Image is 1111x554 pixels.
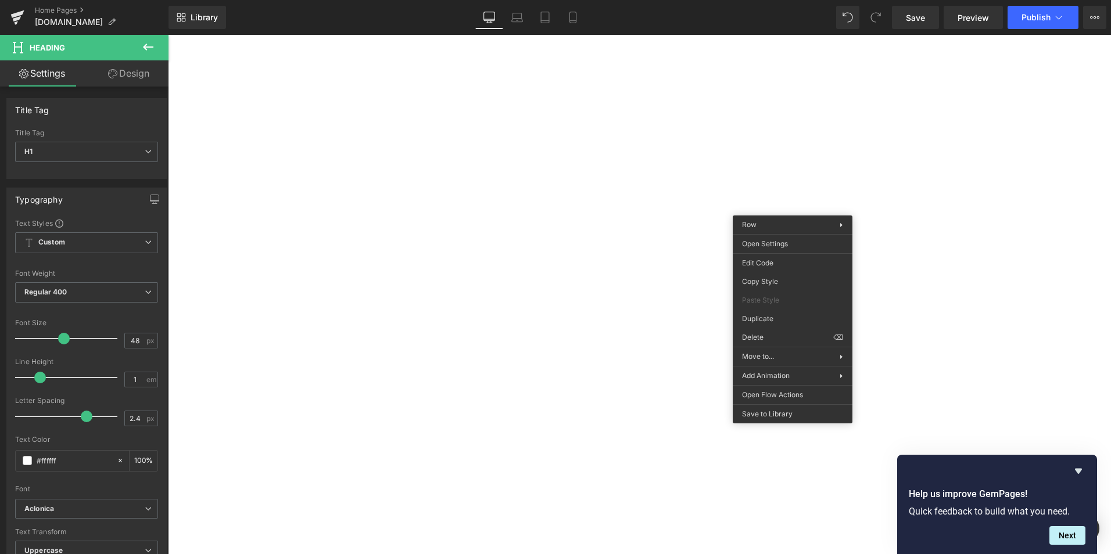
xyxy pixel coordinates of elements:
[742,220,757,229] span: Row
[742,314,843,324] span: Duplicate
[24,287,67,296] b: Regular 400
[742,390,843,400] span: Open Flow Actions
[836,6,859,29] button: Undo
[475,6,503,29] a: Desktop
[1083,6,1106,29] button: More
[24,504,54,514] i: Aclonica
[906,12,925,24] span: Save
[15,485,158,493] div: Font
[87,60,171,87] a: Design
[15,99,49,115] div: Title Tag
[35,17,103,27] span: [DOMAIN_NAME]
[15,319,158,327] div: Font Size
[24,147,33,156] b: H1
[1071,464,1085,478] button: Hide survey
[15,269,158,278] div: Font Weight
[1049,526,1085,545] button: Next question
[130,451,157,471] div: %
[944,6,1003,29] a: Preview
[864,6,887,29] button: Redo
[742,239,843,249] span: Open Settings
[742,332,833,343] span: Delete
[35,6,169,15] a: Home Pages
[15,358,158,366] div: Line Height
[503,6,531,29] a: Laptop
[191,12,218,23] span: Library
[15,436,158,444] div: Text Color
[958,12,989,24] span: Preview
[1008,6,1078,29] button: Publish
[146,415,156,422] span: px
[559,6,587,29] a: Mobile
[146,376,156,383] span: em
[37,454,111,467] input: Color
[15,528,158,536] div: Text Transform
[169,6,226,29] a: New Library
[30,43,65,52] span: Heading
[742,351,840,362] span: Move to...
[146,337,156,344] span: px
[833,332,843,343] span: ⌫
[742,276,843,287] span: Copy Style
[742,258,843,268] span: Edit Code
[38,238,65,247] b: Custom
[15,129,158,137] div: Title Tag
[909,506,1085,517] p: Quick feedback to build what you need.
[15,397,158,405] div: Letter Spacing
[742,295,843,305] span: Paste Style
[742,409,843,419] span: Save to Library
[909,487,1085,501] h2: Help us improve GemPages!
[742,370,840,381] span: Add Animation
[15,188,63,204] div: Typography
[531,6,559,29] a: Tablet
[1022,13,1051,22] span: Publish
[909,464,1085,545] div: Help us improve GemPages!
[15,218,158,228] div: Text Styles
